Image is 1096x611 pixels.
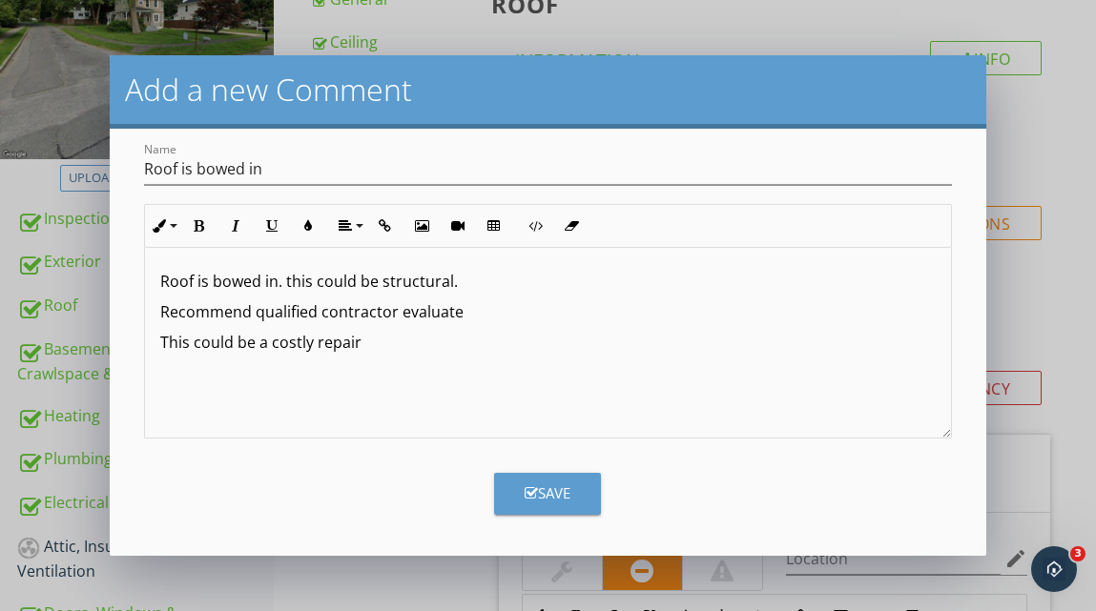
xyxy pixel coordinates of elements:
[290,208,326,244] button: Colors
[440,208,476,244] button: Insert Video
[517,208,553,244] button: Code View
[494,473,601,515] button: Save
[331,208,367,244] button: Align
[553,208,589,244] button: Clear Formatting
[160,270,936,293] p: Roof is bowed in. this could be structural.
[403,208,440,244] button: Insert Image (⌘P)
[181,208,217,244] button: Bold (⌘B)
[1070,546,1086,561] span: 3
[160,331,936,354] p: This could be a costly repair
[125,71,971,109] h2: Add a new Comment
[476,208,512,244] button: Insert Table
[145,208,181,244] button: Inline Style
[160,300,936,323] p: Recommend qualified contractor evaluate
[1031,546,1077,592] iframe: Intercom live chat
[525,482,570,504] div: Save
[367,208,403,244] button: Insert Link (⌘K)
[144,153,952,185] input: Name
